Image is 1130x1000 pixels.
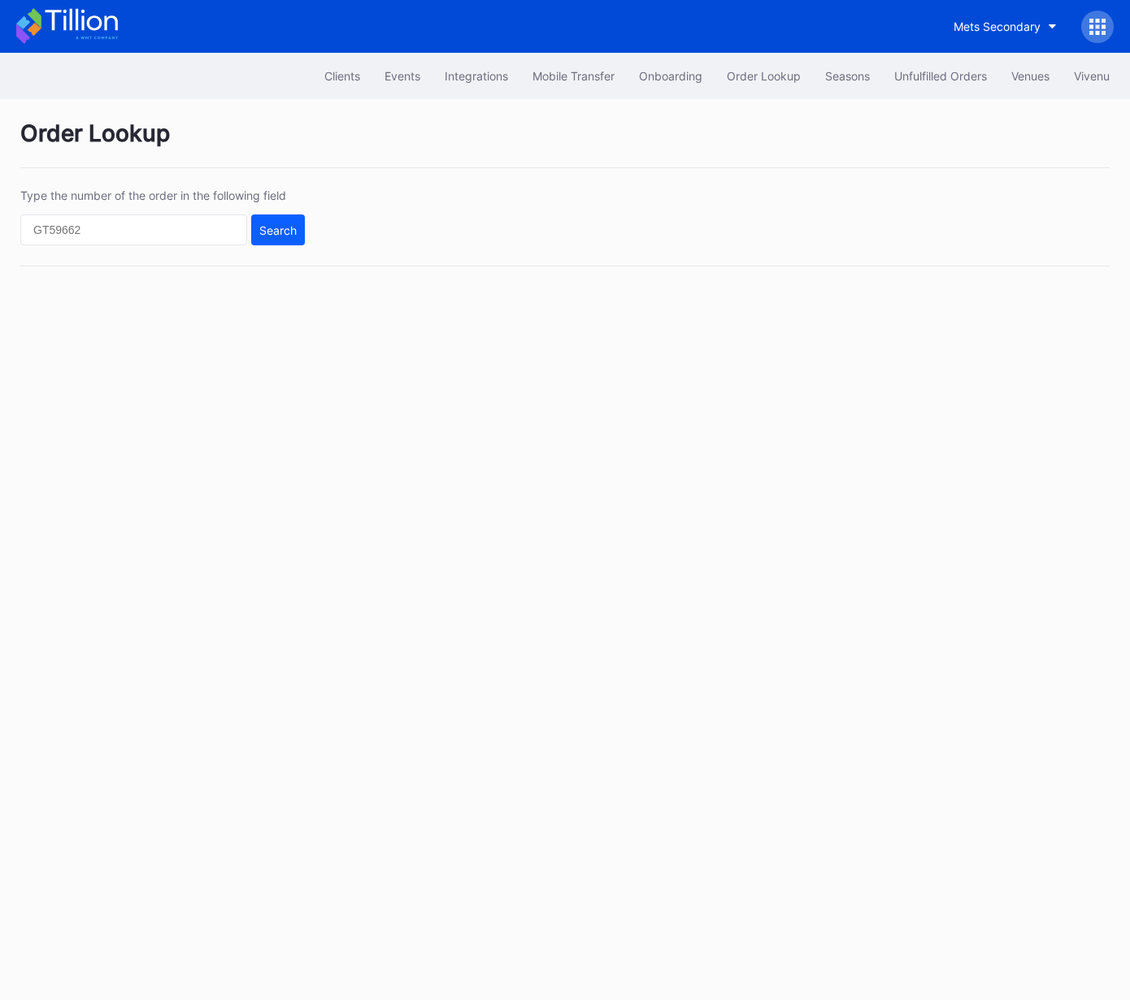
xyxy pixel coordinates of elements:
[251,214,305,245] button: Search
[727,69,801,83] div: Order Lookup
[385,69,420,83] div: Events
[813,61,882,91] button: Seasons
[20,119,1110,168] div: Order Lookup
[312,61,372,91] button: Clients
[259,223,297,237] div: Search
[999,61,1062,91] button: Venues
[1062,61,1122,91] button: Vivenu
[941,11,1069,41] button: Mets Secondary
[520,61,627,91] button: Mobile Transfer
[1011,69,1050,83] div: Venues
[882,61,999,91] button: Unfulfilled Orders
[894,69,987,83] div: Unfulfilled Orders
[715,61,813,91] button: Order Lookup
[639,69,702,83] div: Onboarding
[445,69,508,83] div: Integrations
[20,188,305,202] div: Type the number of the order in the following field
[372,61,432,91] button: Events
[954,19,1041,33] div: Mets Secondary
[532,69,615,83] div: Mobile Transfer
[627,61,715,91] button: Onboarding
[20,214,247,245] input: GT59662
[432,61,520,91] button: Integrations
[1074,69,1110,83] div: Vivenu
[324,69,360,83] div: Clients
[825,69,870,83] div: Seasons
